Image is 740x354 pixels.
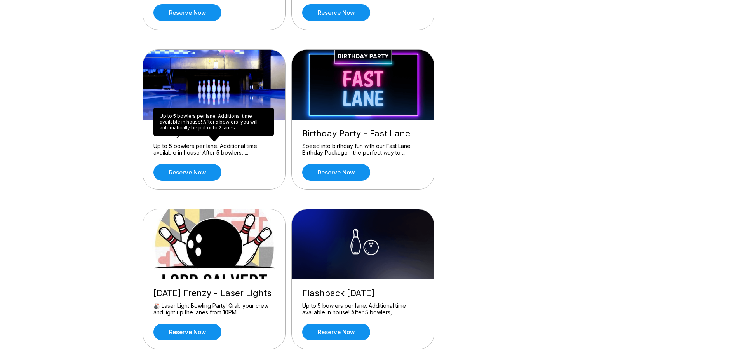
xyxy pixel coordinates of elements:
[143,209,286,279] img: Friday Frenzy - Laser Lights
[153,4,221,21] a: Reserve now
[153,164,221,181] a: Reserve now
[302,288,423,298] div: Flashback [DATE]
[302,4,370,21] a: Reserve now
[153,324,221,340] a: Reserve now
[153,302,275,316] div: 🎳 Laser Light Bowling Party! Grab your crew and light up the lanes from 10PM ...
[302,128,423,139] div: Birthday Party - Fast Lane
[153,143,275,156] div: Up to 5 bowlers per lane. Additional time available in house! After 5 bowlers, ...
[153,288,275,298] div: [DATE] Frenzy - Laser Lights
[153,108,274,136] div: Up to 5 bowlers per lane. Additional time available in house! After 5 bowlers, you will automatic...
[292,50,435,120] img: Birthday Party - Fast Lane
[302,302,423,316] div: Up to 5 bowlers per lane. Additional time available in house! After 5 bowlers, ...
[292,209,435,279] img: Flashback Friday
[302,143,423,156] div: Speed into birthday fun with our Fast Lane Birthday Package—the perfect way to ...
[302,324,370,340] a: Reserve now
[143,50,286,120] img: Hourly Lane Rental
[302,164,370,181] a: Reserve now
